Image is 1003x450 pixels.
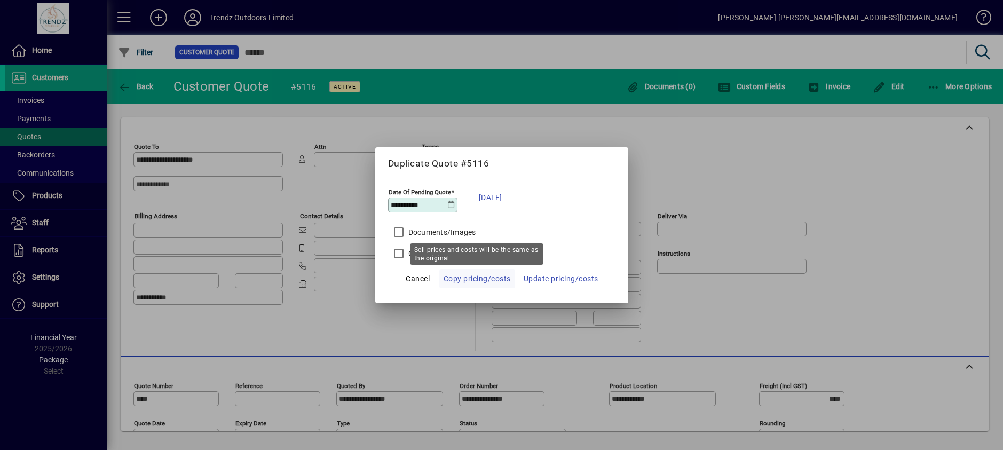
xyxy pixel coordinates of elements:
mat-label: Date Of Pending Quote [389,188,451,195]
span: Update pricing/costs [524,272,598,285]
button: Cancel [401,269,435,288]
button: Update pricing/costs [519,269,603,288]
div: Sell prices and costs will be the same as the original [410,243,543,265]
h5: Duplicate Quote #5116 [388,158,615,169]
button: [DATE] [473,184,508,211]
button: Copy pricing/costs [439,269,515,288]
label: Documents/Images [406,227,476,238]
span: Copy pricing/costs [444,272,511,285]
span: Cancel [406,272,430,285]
span: [DATE] [479,191,502,204]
